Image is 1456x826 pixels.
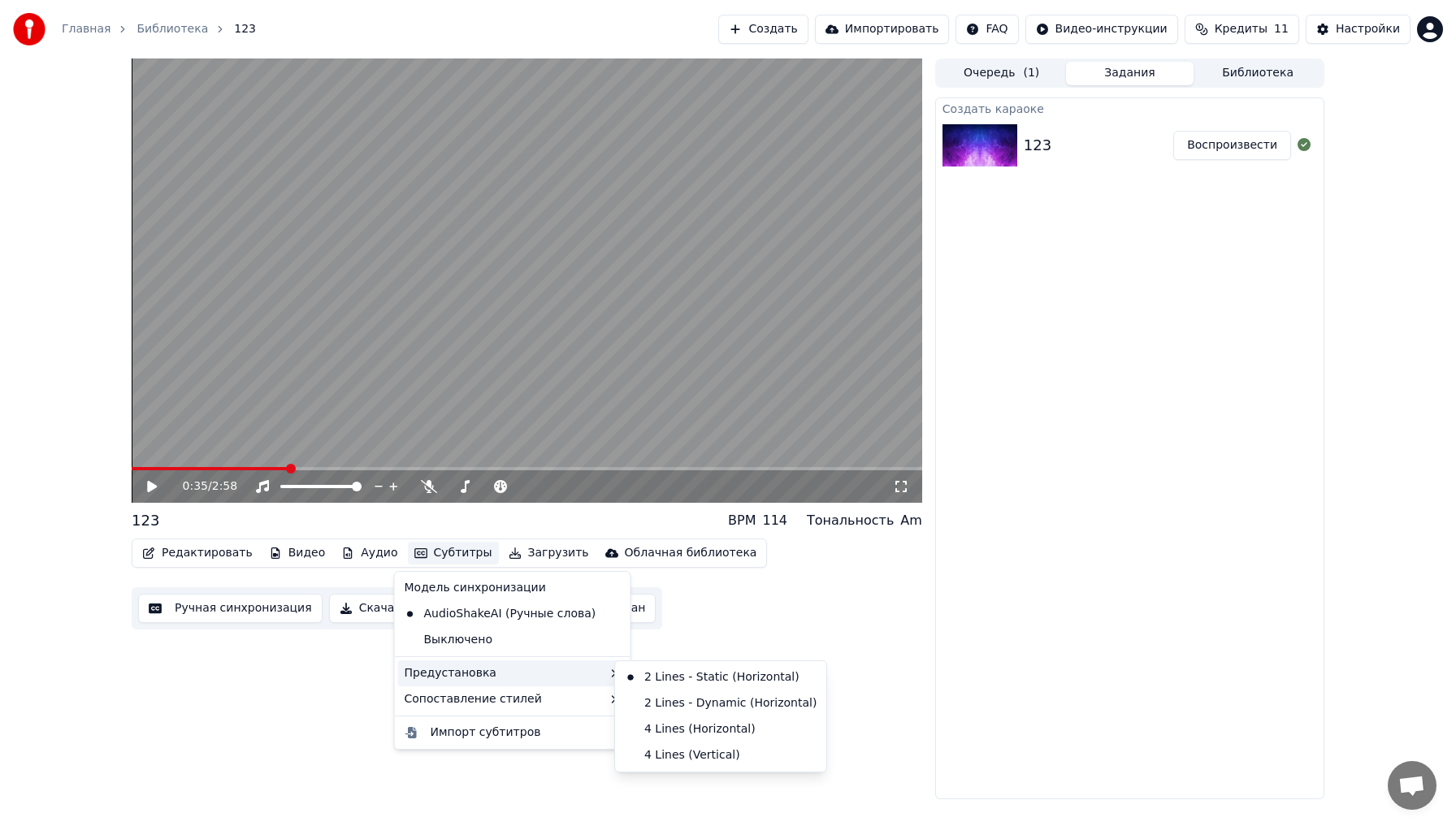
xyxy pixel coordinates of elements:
div: Открытый чат [1388,761,1436,810]
div: 2 Lines - Dynamic (Horizontal) [618,690,823,716]
div: Настройки [1336,21,1400,37]
button: Создать [718,15,808,44]
button: Задания [1066,62,1194,85]
div: Сопоставление стилей [398,686,627,712]
div: 123 [1024,134,1051,157]
div: Предустановка [398,660,627,686]
button: Видео-инструкции [1025,15,1178,44]
a: Библиотека [136,21,208,37]
div: / [183,478,222,495]
div: 114 [762,511,787,530]
a: Главная [62,21,110,37]
div: Тональность [807,511,894,530]
div: 2 Lines - Static (Horizontal) [618,664,823,690]
div: Облачная библиотека [625,545,757,561]
button: Воспроизвести [1173,131,1291,160]
img: youka [13,13,45,45]
button: Редактировать [136,542,259,564]
button: Субтитры [408,542,499,564]
button: Очередь [938,62,1066,85]
span: 123 [234,21,256,37]
div: 123 [132,509,159,532]
nav: breadcrumb [62,21,256,37]
button: Аудио [335,542,404,564]
span: 2:58 [212,478,237,495]
div: AudioShakeAI (Ручные слова) [398,601,603,627]
button: Библиотека [1194,62,1322,85]
button: Ручная синхронизация [138,594,323,623]
button: FAQ [955,15,1018,44]
div: 4 Lines (Horizontal) [618,716,823,742]
div: Модель синхронизации [398,575,627,601]
div: Импорт субтитров [431,724,541,741]
div: BPM [728,511,756,530]
button: Кредиты11 [1185,15,1299,44]
span: 11 [1274,21,1289,37]
button: Загрузить [502,542,596,564]
button: Скачать видео [329,594,458,623]
div: Am [900,511,922,530]
button: Видео [262,542,332,564]
span: ( 1 ) [1023,65,1039,81]
div: 4 Lines (Vertical) [618,742,823,768]
button: Импортировать [815,15,950,44]
div: Создать караоке [936,98,1324,118]
div: Выключено [398,627,627,653]
button: Настройки [1306,15,1410,44]
span: 0:35 [183,478,208,495]
span: Кредиты [1215,21,1267,37]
